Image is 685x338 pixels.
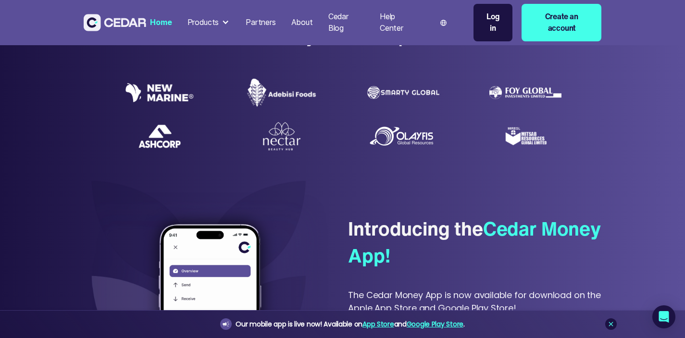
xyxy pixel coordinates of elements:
[328,11,364,34] div: Cedar Blog
[287,12,317,33] a: About
[187,17,219,28] div: Products
[522,4,601,41] a: Create an account
[348,214,600,269] span: Cedar Money App!
[348,215,601,269] div: Introducing the
[473,4,512,41] a: Log in
[146,12,175,33] a: Home
[652,305,675,328] div: Open Intercom Messenger
[376,6,423,39] a: Help Center
[246,17,276,28] div: Partners
[362,319,394,329] a: App Store
[380,11,419,34] div: Help Center
[324,6,368,39] a: Cedar Blog
[184,13,235,32] div: Products
[483,11,503,34] div: Log in
[236,318,464,330] div: Our mobile app is live now! Available on and .
[222,320,230,328] img: announcement
[150,17,172,28] div: Home
[407,319,463,329] a: Google Play Store
[242,12,280,33] a: Partners
[291,17,313,28] div: About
